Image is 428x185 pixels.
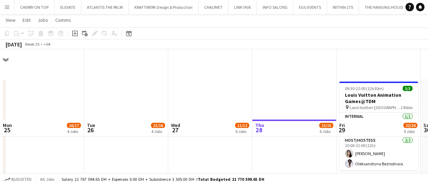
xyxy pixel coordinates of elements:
a: Comms [52,15,74,25]
div: Salary 21 767 094.65 DH + Expenses 0.00 DH + Subsistence 3 505.00 DH = [62,177,264,182]
span: 22/24 [403,123,417,128]
app-card-role: Internal1/109:30-09:45 (15m)[PERSON_NAME] [339,113,418,136]
button: CHAUMET [199,0,228,14]
span: 13/15 [319,123,333,128]
button: Budgeted [4,176,33,183]
button: KRAFTWERK Design & Production [129,0,199,14]
span: Louis Vuitton-[GEOGRAPHIC_DATA] [350,105,401,110]
span: Wed [171,122,180,128]
div: 4 Jobs [67,129,81,134]
span: 11/12 [235,123,249,128]
span: 15/16 [151,123,165,128]
button: INFO SALONS [257,0,293,14]
button: LINK VIVA [228,0,257,14]
span: Week 35 [23,42,41,47]
div: 9 Jobs [404,129,417,134]
button: WITHIN 175 [327,0,359,14]
span: Jobs [38,17,48,23]
span: 29 [338,126,345,134]
div: +04 [44,42,50,47]
span: 09:30-22:00 (12h30m) [345,86,384,91]
button: ELEVATE [55,0,81,14]
span: 2 Roles [401,105,413,110]
span: 28 [254,126,264,134]
span: Tue [87,122,95,128]
span: 27 [170,126,180,134]
span: View [6,17,15,23]
a: Edit [20,15,33,25]
span: Thu [255,122,264,128]
div: [DATE] [6,41,22,48]
span: Budgeted [11,177,32,182]
span: 3/3 [403,86,413,91]
span: Comms [55,17,71,23]
span: Fri [339,122,345,128]
span: 25 [2,126,12,134]
span: Edit [23,17,31,23]
app-card-role: Host/Hostess2/210:00-22:00 (12h)[PERSON_NAME]Oleksandryna Bezrodnaia [339,136,418,171]
span: Total Budgeted 21 770 599.65 DH [198,177,264,182]
h3: Louis Vuitton Animation Games@TDM [339,92,418,104]
button: ATLANTIS THE PALM [81,0,129,14]
a: Jobs [35,15,51,25]
button: EGG EVENTS [293,0,327,14]
div: 6 Jobs [320,129,333,134]
button: THE HANGING HOUSE [359,0,410,14]
span: All jobs [39,177,56,182]
app-job-card: 09:30-22:00 (12h30m)3/3Louis Vuitton Animation Games@TDM Louis Vuitton-[GEOGRAPHIC_DATA]2 RolesIn... [339,82,418,171]
span: Mon [3,122,12,128]
span: 16/17 [67,123,81,128]
div: 4 Jobs [151,129,165,134]
button: CHERRY ON TOP [14,0,55,14]
a: View [3,15,18,25]
div: 6 Jobs [235,129,249,134]
span: 26 [86,126,95,134]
